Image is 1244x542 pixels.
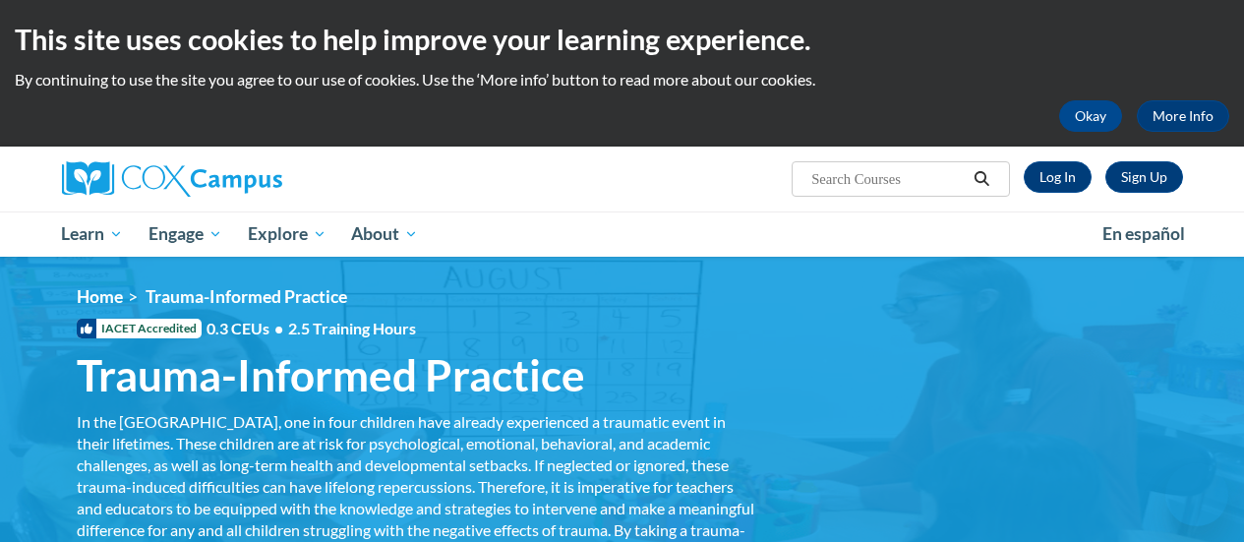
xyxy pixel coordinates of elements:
[207,318,416,339] span: 0.3 CEUs
[62,161,282,197] img: Cox Campus
[136,211,235,257] a: Engage
[1059,100,1122,132] button: Okay
[809,167,967,191] input: Search Courses
[77,286,123,307] a: Home
[351,222,418,246] span: About
[77,349,585,401] span: Trauma-Informed Practice
[1137,100,1229,132] a: More Info
[146,286,347,307] span: Trauma-Informed Practice
[15,69,1229,90] p: By continuing to use the site you agree to our use of cookies. Use the ‘More info’ button to read...
[338,211,431,257] a: About
[15,20,1229,59] h2: This site uses cookies to help improve your learning experience.
[77,319,202,338] span: IACET Accredited
[49,211,137,257] a: Learn
[1090,213,1198,255] a: En español
[274,319,283,337] span: •
[1165,463,1228,526] iframe: Button to launch messaging window
[47,211,1198,257] div: Main menu
[288,319,416,337] span: 2.5 Training Hours
[61,222,123,246] span: Learn
[62,161,416,197] a: Cox Campus
[235,211,339,257] a: Explore
[248,222,326,246] span: Explore
[1105,161,1183,193] a: Register
[967,167,996,191] button: Search
[148,222,222,246] span: Engage
[1102,223,1185,244] span: En español
[1024,161,1092,193] a: Log In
